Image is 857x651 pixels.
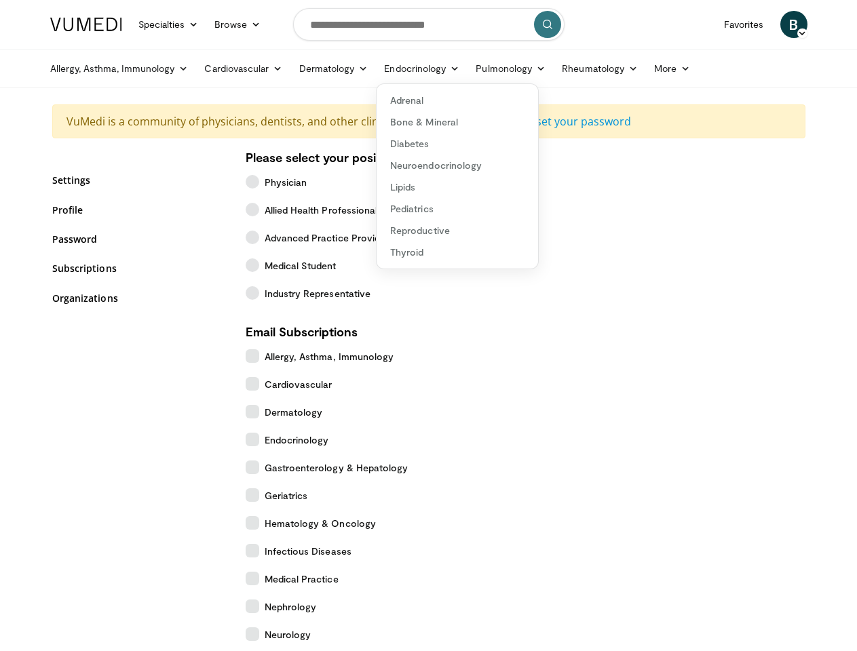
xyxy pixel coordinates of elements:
span: Allied Health Professional [265,203,378,217]
strong: Email Subscriptions [246,324,358,339]
span: Hematology & Oncology [265,516,376,530]
a: Browse [206,11,269,38]
span: Medical Student [265,258,337,273]
span: Physician [265,175,307,189]
span: Medical Practice [265,572,339,586]
span: Endocrinology [265,433,329,447]
img: VuMedi Logo [50,18,122,31]
a: Bone & Mineral [377,111,538,133]
a: Dermatology [291,55,377,82]
a: Allergy, Asthma, Immunology [42,55,197,82]
a: Subscriptions [52,261,225,275]
a: Endocrinology [376,55,468,82]
a: Favorites [716,11,772,38]
a: Organizations [52,291,225,305]
a: Thyroid [377,241,538,263]
a: Pediatrics [377,198,538,220]
a: Lipids [377,176,538,198]
a: More [646,55,698,82]
a: Reproductive [377,220,538,241]
a: B [780,11,807,38]
span: Dermatology [265,405,323,419]
input: Search topics, interventions [293,8,565,41]
span: Geriatrics [265,488,308,502]
span: Neurology [265,627,311,642]
a: Password [52,232,225,246]
span: Gastroenterology & Hepatology [265,460,408,475]
a: Cardiovascular [196,55,290,82]
span: Nephrology [265,599,317,614]
div: VuMedi is a community of physicians, dentists, and other clinical professionals. [52,104,805,138]
span: Advanced Practice Provider (APP) [265,231,415,245]
strong: Please select your position [246,150,398,165]
a: Diabetes [377,133,538,155]
span: Industry Representative [265,286,371,300]
a: Specialties [130,11,207,38]
a: Profile [52,203,225,217]
span: Infectious Diseases [265,544,351,558]
a: Rheumatology [554,55,646,82]
a: Neuroendocrinology [377,155,538,176]
span: Allergy, Asthma, Immunology [265,349,394,363]
a: Pulmonology [468,55,554,82]
a: Settings [52,173,225,187]
a: Adrenal [377,90,538,111]
span: Cardiovascular [265,377,332,391]
a: Click here to set your password [470,114,631,129]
